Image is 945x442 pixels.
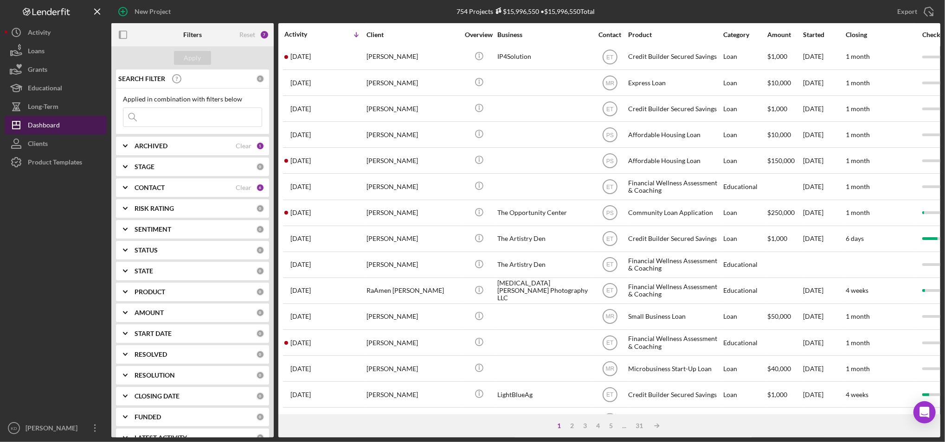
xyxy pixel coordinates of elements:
div: Express Loan [628,70,721,95]
text: ET [606,262,614,268]
time: 2025-10-02 15:14 [290,209,311,216]
time: 1 month [846,312,870,320]
span: $10,000 [767,79,791,87]
div: 2 [566,422,579,429]
div: Open Intercom Messenger [913,401,936,423]
div: Financial Wellness Assessment & Coaching [628,278,721,303]
div: [DATE] [803,96,845,121]
time: 2025-10-01 07:57 [290,365,311,373]
div: Product [628,31,721,38]
time: 2025-10-05 00:52 [290,53,311,60]
div: The Artistry Den [497,227,590,251]
div: Educational [723,408,766,433]
div: [DATE] [803,408,845,433]
div: [DATE] [803,278,845,303]
div: Loan [723,201,766,225]
button: Clients [5,134,107,153]
div: Clear [236,142,251,150]
b: PRODUCT [135,288,165,296]
text: PS [606,210,613,216]
div: 0 [256,309,264,317]
time: 2025-10-02 00:26 [290,235,311,242]
div: Activity [284,31,325,38]
div: Credit Builder Secured Savings [628,44,721,69]
div: [PERSON_NAME] [366,70,459,95]
text: PS [606,132,613,138]
div: Loan [723,70,766,95]
div: Business [497,31,590,38]
div: [PERSON_NAME] [366,227,459,251]
div: Financial Wellness Assessment & Coaching [628,174,721,199]
div: ... [617,422,631,429]
button: New Project [111,2,180,21]
div: New Project [135,2,171,21]
div: Loan [723,122,766,147]
div: [PERSON_NAME] [366,356,459,381]
div: [DATE] [803,201,845,225]
div: [PERSON_NAME] [366,122,459,147]
text: ET [606,288,614,294]
b: AMOUNT [135,309,164,316]
button: Product Templates [5,153,107,171]
div: 0 [256,246,264,254]
time: 1 month [846,131,870,139]
div: [PERSON_NAME] [366,148,459,173]
div: Loan [723,148,766,173]
text: MR [605,80,614,86]
div: Educational [723,253,766,277]
div: The Opportunity Center [497,201,590,225]
div: Financial Wellness Assessment & Coaching [628,408,721,433]
div: Small Business Loan [628,304,721,329]
div: [PERSON_NAME] [366,330,459,355]
button: Grants [5,60,107,79]
div: 0 [256,288,264,296]
div: [DATE] [803,330,845,355]
span: $1,000 [767,52,787,60]
div: 5 [604,422,617,429]
button: Long-Term [5,97,107,116]
time: 1 month [846,52,870,60]
div: 1 [256,142,264,150]
div: Clear [236,184,251,191]
div: Overview [462,31,496,38]
div: Loan [723,304,766,329]
div: Client [366,31,459,38]
button: Apply [174,51,211,65]
time: 2025-10-02 17:27 [290,157,311,164]
span: $40,000 [767,365,791,373]
div: 754 Projects • $15,996,550 Total [457,7,595,15]
div: Grants [28,60,47,81]
div: Reset [239,31,255,38]
button: Loans [5,42,107,60]
div: Educational [28,79,62,100]
span: $10,000 [767,131,791,139]
div: 7 [260,30,269,39]
div: Loan [723,382,766,407]
span: $250,000 [767,208,795,216]
div: Loans [28,42,45,63]
div: [PERSON_NAME] [366,408,459,433]
div: [DATE] [803,356,845,381]
div: LightBlueAg [497,408,590,433]
div: Educational [723,330,766,355]
div: [PERSON_NAME] [366,174,459,199]
div: [DATE] [803,70,845,95]
text: MR [605,314,614,320]
div: 1 [553,422,566,429]
div: Financial Wellness Assessment & Coaching [628,253,721,277]
div: 0 [256,163,264,171]
div: $15,996,550 [494,7,540,15]
b: SEARCH FILTER [118,75,165,82]
time: 1 month [846,79,870,87]
div: [DATE] [803,304,845,329]
time: 1 month [846,208,870,216]
b: CLOSING DATE [135,392,180,400]
div: [MEDICAL_DATA][PERSON_NAME] Photography LLC [497,278,590,303]
button: Export [888,2,940,21]
button: Dashboard [5,116,107,134]
div: [PERSON_NAME] [366,304,459,329]
time: 4 weeks [846,286,868,294]
div: RaAmen [PERSON_NAME] [366,278,459,303]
